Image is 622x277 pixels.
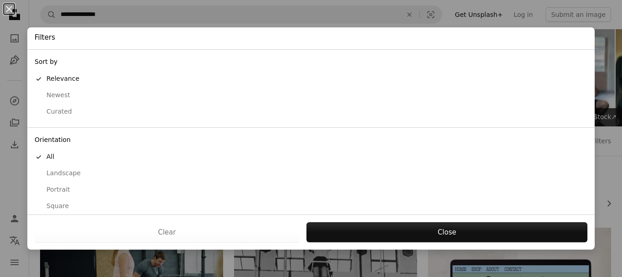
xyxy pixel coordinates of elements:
button: Curated [27,104,595,120]
div: Landscape [35,169,587,178]
button: Close [306,222,587,242]
div: All [35,152,587,162]
div: Relevance [35,74,587,84]
div: Square [35,202,587,211]
button: Newest [27,87,595,104]
button: Relevance [27,71,595,87]
div: Curated [35,107,587,116]
h4: Filters [35,33,55,42]
button: Square [27,198,595,214]
button: All [27,149,595,165]
button: Clear [35,222,299,242]
div: Sort by [27,53,595,71]
div: Portrait [35,185,587,194]
div: Orientation [27,131,595,149]
button: Portrait [27,182,595,198]
div: Newest [35,91,587,100]
button: Landscape [27,165,595,182]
